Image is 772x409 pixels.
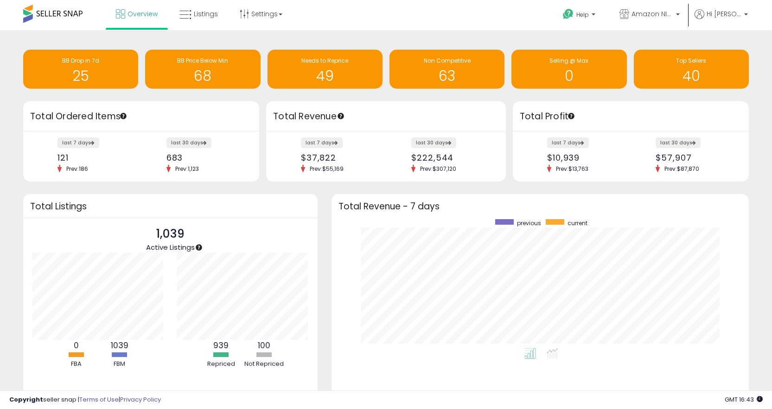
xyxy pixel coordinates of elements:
[171,165,204,173] span: Prev: 1,123
[273,110,499,123] h3: Total Revenue
[119,112,128,120] div: Tooltip anchor
[9,396,161,404] div: seller snap | |
[305,165,348,173] span: Prev: $55,169
[567,112,575,120] div: Tooltip anchor
[195,243,203,252] div: Tooltip anchor
[411,137,456,148] label: last 30 days
[79,395,119,404] a: Terms of Use
[517,219,541,227] span: previous
[725,395,763,404] span: 2025-08-11 16:43 GMT
[150,68,255,84] h1: 68
[568,219,587,227] span: current
[638,68,744,84] h1: 40
[166,137,211,148] label: last 30 days
[99,360,140,369] div: FBM
[660,165,704,173] span: Prev: $87,870
[9,395,43,404] strong: Copyright
[520,110,742,123] h3: Total Profit
[57,137,99,148] label: last 7 days
[415,165,461,173] span: Prev: $307,120
[547,153,624,162] div: $10,939
[146,225,195,243] p: 1,039
[258,340,270,351] b: 100
[424,57,471,65] span: Non Competitive
[268,50,383,89] a: Needs to Reprice 49
[146,242,195,252] span: Active Listings
[411,153,490,162] div: $222,544
[301,137,343,148] label: last 7 days
[272,68,378,84] h1: 49
[555,1,605,30] a: Help
[547,137,589,148] label: last 7 days
[200,360,242,369] div: Repriced
[74,340,79,351] b: 0
[632,9,673,19] span: Amazon NINJA
[389,50,504,89] a: Non Competitive 63
[111,340,128,351] b: 1039
[301,153,379,162] div: $37,822
[394,68,500,84] h1: 63
[695,9,748,30] a: Hi [PERSON_NAME]
[516,68,622,84] h1: 0
[28,68,134,84] h1: 25
[338,203,742,210] h3: Total Revenue - 7 days
[634,50,749,89] a: Top Sellers 40
[243,360,285,369] div: Not Repriced
[194,9,218,19] span: Listings
[707,9,741,19] span: Hi [PERSON_NAME]
[511,50,626,89] a: Selling @ Max 0
[656,153,732,162] div: $57,907
[56,360,97,369] div: FBA
[213,340,229,351] b: 939
[128,9,158,19] span: Overview
[562,8,574,20] i: Get Help
[120,395,161,404] a: Privacy Policy
[337,112,345,120] div: Tooltip anchor
[576,11,589,19] span: Help
[62,57,99,65] span: BB Drop in 7d
[57,153,134,162] div: 121
[30,203,311,210] h3: Total Listings
[30,110,252,123] h3: Total Ordered Items
[676,57,706,65] span: Top Sellers
[551,165,593,173] span: Prev: $13,763
[62,165,93,173] span: Prev: 186
[549,57,588,65] span: Selling @ Max
[177,57,228,65] span: BB Price Below Min
[23,50,138,89] a: BB Drop in 7d 25
[656,137,701,148] label: last 30 days
[301,57,348,65] span: Needs to Reprice
[145,50,260,89] a: BB Price Below Min 68
[166,153,243,162] div: 683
